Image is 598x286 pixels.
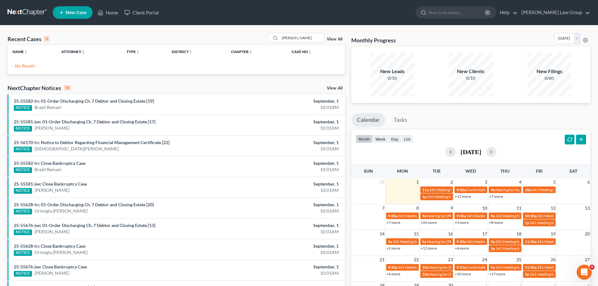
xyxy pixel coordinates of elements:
div: 10:01AM [234,208,339,214]
input: Search by name... [428,7,486,18]
span: Fri [536,168,542,174]
a: 25-55582-lrc 01-Order Discharging Ch. 7 Debtor and Closing Estate [19] [14,98,154,104]
span: 341 Meeting for [PERSON_NAME] [429,187,486,192]
div: September, 1 [234,202,339,208]
div: September, 1 [234,264,339,270]
a: 25-55581-jwc 01-Order Discharging Ch. 7 Debtor and Closing Estate [17] [14,119,155,124]
div: September, 1 [234,181,339,187]
a: 25-55628-lrc Close Bankruptcy Case [14,243,85,249]
div: 10:01AM [234,146,339,152]
span: Wed [466,168,476,174]
a: Typeunfold_more [127,49,140,54]
span: 341 Meeting for [PERSON_NAME] & [PERSON_NAME] [398,213,488,218]
span: 341 Meeting for [GEOGRAPHIC_DATA] [530,272,595,277]
span: 9a [422,239,426,244]
a: Attorneyunfold_more [61,49,85,54]
span: Hearing for [PERSON_NAME] [429,272,478,277]
span: 3p [525,272,529,277]
span: 341 Meeting for [PERSON_NAME] [495,213,552,218]
a: [PERSON_NAME] [35,125,69,131]
div: 0/10 [449,75,493,81]
a: Orimigla [PERSON_NAME] [35,249,88,256]
a: +7 more [489,194,503,199]
span: 5 [552,178,556,186]
div: September, 1 [234,98,339,104]
span: 7 [381,204,385,212]
div: NOTICE [14,209,32,214]
span: 1p [422,194,427,199]
span: Hearing for [PERSON_NAME] [427,239,476,244]
span: 341 Meeting for [PERSON_NAME] [427,194,484,199]
span: 11:30a [525,265,536,270]
span: 31 [379,178,385,186]
span: 10a [422,272,428,277]
div: 10:01AM [234,249,339,256]
div: NOTICE [14,271,32,277]
span: Confirmation Hearing for [PERSON_NAME] [466,187,538,192]
div: 10:01AM [234,229,339,235]
div: NOTICE [14,250,32,256]
span: 10a [525,187,531,192]
a: +3 more [455,220,469,225]
a: +10 more [455,272,471,276]
div: 10:01AM [234,270,339,276]
i: unfold_more [24,50,28,54]
a: View All [327,37,342,41]
div: September, 1 [234,222,339,229]
span: 2 [450,178,454,186]
span: 14 [379,230,385,238]
span: Sat [569,168,577,174]
div: NOTICE [14,147,32,152]
div: NOTICE [14,126,32,132]
span: 9:15a [456,265,466,270]
span: Hearing for [PERSON_NAME] [427,213,476,218]
span: 9:30a [456,213,466,218]
span: 13 [584,204,590,212]
span: 9:30a [388,265,397,270]
iframe: Intercom live chat [577,265,592,280]
span: 10 [482,204,488,212]
span: 9:30a [456,187,466,192]
a: Calendar [351,113,385,127]
div: Recent Cases [8,35,50,43]
a: Districtunfold_more [172,49,192,54]
span: 9:30a [456,239,466,244]
a: Chapterunfold_more [231,49,252,54]
span: 11 [516,204,522,212]
a: [PERSON_NAME] [35,229,69,235]
a: Nameunfold_more [13,49,28,54]
a: 25-55676-jwc Close Bankruptcy Case [14,264,87,269]
div: New Filings [527,68,571,75]
span: 12 [550,204,556,212]
div: 10:01AM [234,125,339,131]
span: 24 [482,256,488,263]
i: unfold_more [249,50,252,54]
h3: Monthly Progress [351,36,396,44]
span: 9 [450,204,454,212]
div: 10:01AM [234,166,339,173]
span: 9a [388,239,392,244]
span: 8 [416,204,419,212]
div: NextChapter Notices [8,84,71,92]
span: 18 [516,230,522,238]
h2: [DATE] [461,148,481,155]
i: unfold_more [136,50,140,54]
a: Home [94,7,121,18]
span: 9a [422,213,426,218]
a: +7 more [386,220,400,225]
a: 25-55582-lrc Close Bankruptcy Case [14,160,85,166]
span: 19 [550,230,556,238]
span: 341 Meeting for [PERSON_NAME] [466,213,523,218]
span: 23 [447,256,454,263]
span: New Case [66,10,87,15]
div: September, 1 [234,243,339,249]
span: Hearing for [PERSON_NAME] [429,265,478,270]
a: [PERSON_NAME] [35,270,69,276]
span: 25 [516,256,522,263]
span: 3 [484,178,488,186]
button: month [356,135,373,143]
span: Mon [397,168,408,174]
a: [DEMOGRAPHIC_DATA][PERSON_NAME] [35,146,119,152]
a: Brazil Remani [35,104,62,111]
a: +12 more [421,246,437,251]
